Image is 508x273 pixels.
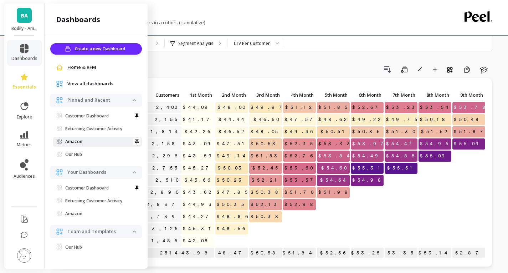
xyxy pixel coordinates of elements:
[317,90,350,100] p: 5th Month
[183,92,212,98] span: 1st Month
[283,126,317,137] span: $49.46
[419,102,452,113] span: $53.54
[249,151,284,161] span: $51.53
[181,163,215,173] span: $45.27
[67,80,113,87] span: View all dashboards
[351,114,385,125] span: $49.22
[145,199,181,210] a: 2,837
[386,92,415,98] span: 7th Month
[283,90,316,100] p: 4th Month
[452,102,492,113] span: $53.78
[215,211,252,222] span: $48.86
[150,236,181,246] a: 1,485
[452,248,485,258] p: $52.87
[149,126,181,137] a: 1,814
[385,90,417,100] p: 7th Month
[351,175,388,186] span: $54.98
[56,97,63,104] img: navigation item icon
[452,138,485,149] span: $55.09
[251,92,280,98] span: 3rd Month
[181,223,216,234] span: $45.31
[215,248,248,258] p: $48.47
[419,151,451,161] span: $55.09
[418,90,452,101] div: Toggle SortBy
[320,163,350,173] span: $54.60
[452,114,485,125] span: $50.48
[215,199,248,210] span: $50.35
[12,84,36,90] span: essentials
[284,92,314,98] span: 4th Month
[385,151,419,161] span: $54.85
[139,248,181,258] p: 2514
[150,223,181,234] a: 3,126
[452,90,486,101] div: Toggle SortBy
[140,92,179,98] span: Customers
[215,138,250,149] span: $47.51
[181,211,215,222] span: $44.27
[385,138,419,149] span: $54.47
[56,169,63,176] img: navigation item icon
[283,90,317,101] div: Toggle SortBy
[283,187,317,198] span: $51.70
[65,211,82,217] p: Amazon
[181,114,216,125] span: $41.17
[181,90,214,100] p: 1st Month
[385,248,417,258] p: $53.35
[217,126,248,137] span: $46.52
[283,199,320,210] span: $52.98
[151,151,181,161] a: 2,296
[215,175,248,186] span: $50.23
[17,142,32,148] span: metrics
[317,248,350,258] p: $52.56
[217,92,246,98] span: 2nd Month
[56,15,100,25] h2: dashboards
[317,187,354,198] span: $51.99
[351,126,384,137] span: $50.86
[252,114,282,125] span: $46.60
[155,102,181,113] a: 2,402
[181,90,215,101] div: Toggle SortBy
[65,152,82,157] p: Our Hub
[216,163,248,173] span: $50.03
[420,92,449,98] span: 8th Month
[149,187,181,198] a: 2,890
[133,99,136,101] img: down caret icon
[65,126,122,132] p: Returning Customer Activity
[386,163,417,173] span: $55.51
[419,114,452,125] span: $50.18
[215,151,250,161] span: $49.14
[215,90,249,101] div: Toggle SortBy
[181,102,214,113] span: $44.09
[215,223,249,234] span: $48.56
[75,45,127,52] span: Create a new Dashboard
[251,163,282,173] span: $52.45
[249,138,282,149] span: $50.63
[249,90,282,100] p: 3rd Month
[351,138,390,149] span: $53.97
[351,90,384,100] p: 6th Month
[452,90,485,100] p: 9th Month
[319,126,350,137] span: $50.51
[50,43,142,55] button: Create a new Dashboard
[11,56,37,61] span: dashboards
[317,151,354,161] span: $53.84
[234,40,270,47] div: LTV Per Customer
[181,199,218,210] span: $44.93
[183,126,214,137] span: $42.26
[150,138,181,149] a: 2,158
[419,90,451,100] p: 8th Month
[318,92,348,98] span: 5th Month
[142,211,181,222] a: 3,739
[65,198,122,204] p: Returning Customer Activity
[153,114,181,125] a: 2,155
[420,126,451,137] span: $51.52
[350,90,384,101] div: Toggle SortBy
[65,113,109,119] p: Customer Dashboard
[283,163,316,173] span: $53.60
[351,102,385,113] span: $52.67
[67,169,133,176] p: Your Dashboards
[249,187,285,198] span: $50.38
[351,163,385,173] span: $55.31
[283,175,320,186] span: $53.57
[385,126,418,137] span: $51.30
